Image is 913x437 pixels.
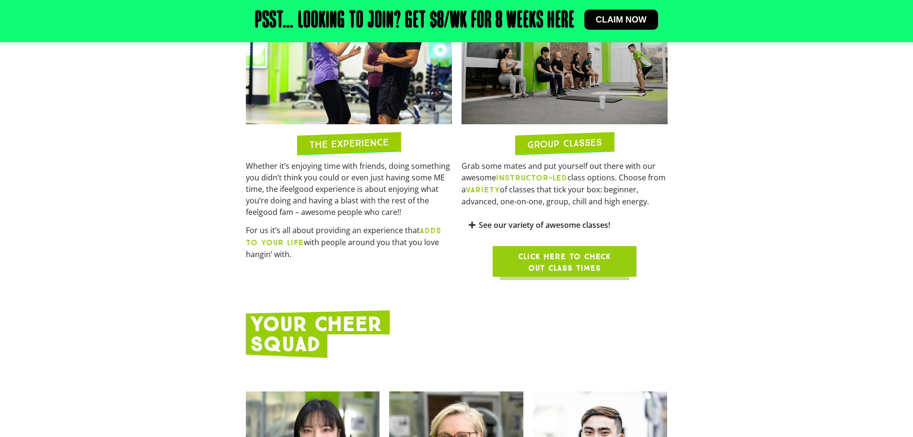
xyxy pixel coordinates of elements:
[496,173,567,182] b: INSTRUCTOR-LED
[493,246,636,277] a: Click here to check out class times
[466,185,500,194] b: VARIETY
[255,10,575,33] h2: Psst… Looking to join? Get $8/wk for 8 weeks here
[309,137,389,150] h2: THE EXPERIENCE
[246,224,452,260] p: For us it’s all about providing an experience that with people around you that you love hangin’ w...
[584,10,658,30] a: Claim now
[527,137,602,149] h2: GROUP CLASSES
[246,160,452,218] p: Whether it’s enjoying time with friends, doing something you didn’t think you could or even just ...
[516,251,613,274] span: Click here to check out class times
[479,220,610,230] a: See our variety of awesome classes!
[462,214,668,236] div: See our variety of awesome classes!
[462,160,668,207] p: Grab some mates and put yourself out there with our awesome class options. Choose from a of class...
[596,15,647,24] span: Claim now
